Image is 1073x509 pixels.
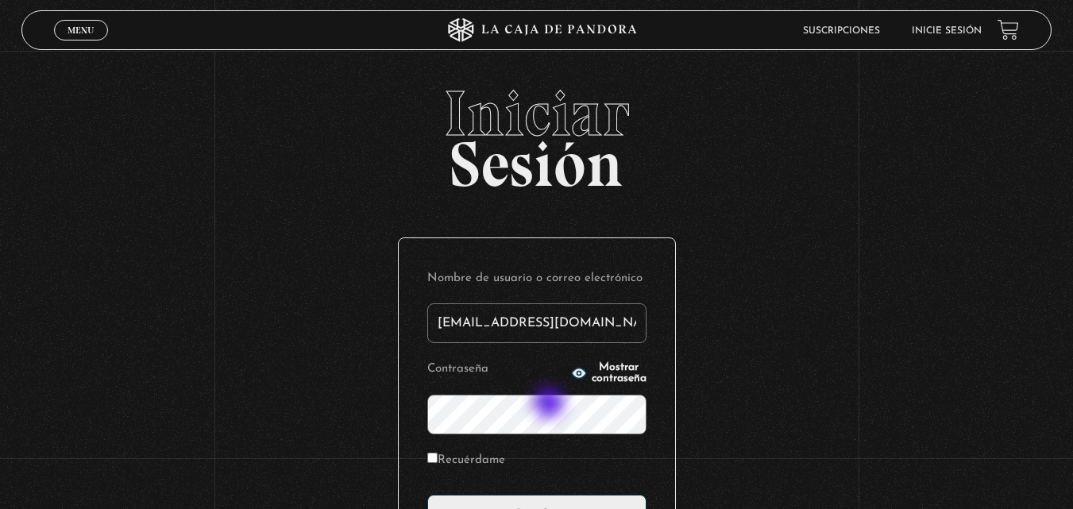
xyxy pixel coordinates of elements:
[427,267,647,291] label: Nombre de usuario o correo electrónico
[571,362,647,384] button: Mostrar contraseña
[803,26,880,36] a: Suscripciones
[21,82,1052,183] h2: Sesión
[68,25,94,35] span: Menu
[427,453,438,463] input: Recuérdame
[427,357,566,382] label: Contraseña
[912,26,982,36] a: Inicie sesión
[21,82,1052,145] span: Iniciar
[62,39,99,50] span: Cerrar
[592,362,647,384] span: Mostrar contraseña
[998,19,1019,40] a: View your shopping cart
[427,449,505,473] label: Recuérdame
